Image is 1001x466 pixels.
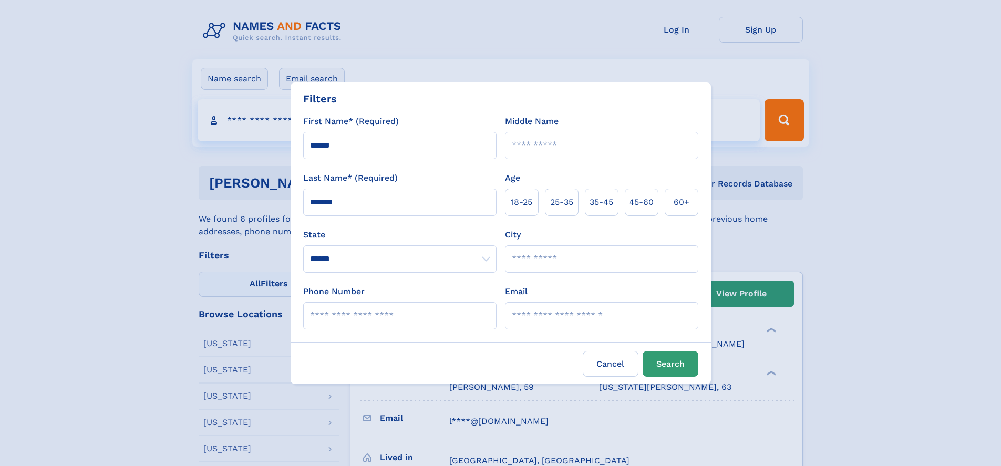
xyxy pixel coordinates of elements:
[511,196,532,209] span: 18‑25
[505,115,559,128] label: Middle Name
[583,351,638,377] label: Cancel
[505,285,528,298] label: Email
[303,285,365,298] label: Phone Number
[674,196,689,209] span: 60+
[629,196,654,209] span: 45‑60
[643,351,698,377] button: Search
[303,115,399,128] label: First Name* (Required)
[303,229,497,241] label: State
[303,91,337,107] div: Filters
[590,196,613,209] span: 35‑45
[550,196,573,209] span: 25‑35
[505,172,520,184] label: Age
[505,229,521,241] label: City
[303,172,398,184] label: Last Name* (Required)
